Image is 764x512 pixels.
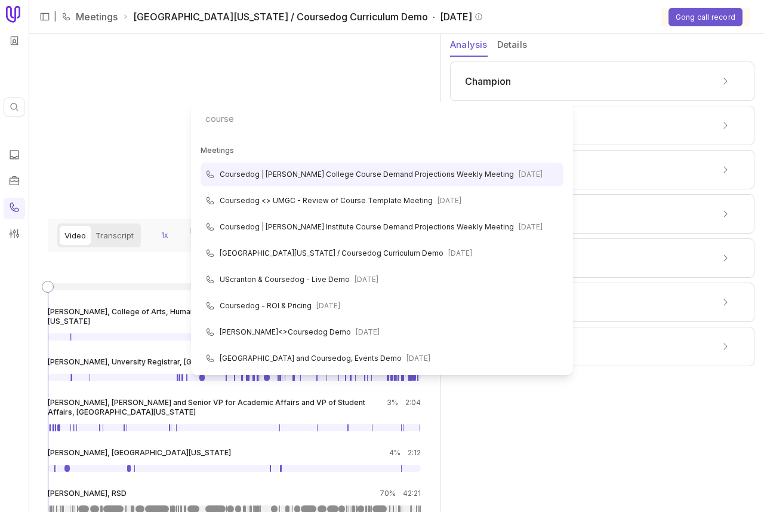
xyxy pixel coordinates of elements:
div: Meetings [201,143,563,158]
span: Coursedog | [PERSON_NAME] College Course Demand Projections Weekly Meeting [220,167,514,182]
span: [DATE] [406,351,430,366]
span: Coursedog <> UMGC - Review of Course Template Meeting [220,194,433,208]
div: Suggestions [196,136,568,370]
span: [GEOGRAPHIC_DATA][US_STATE] / Coursedog Curriculum Demo [220,246,443,260]
span: UScranton & Coursedog - Live Demo [220,272,350,287]
span: [DATE] [356,325,380,339]
span: [DATE] [316,299,340,313]
span: [DATE] [519,167,543,182]
span: [DATE] [448,246,472,260]
span: [DATE] [519,220,543,234]
input: Search for pages and commands... [196,107,568,131]
span: Coursedog | [PERSON_NAME] Institute Course Demand Projections Weekly Meeting [220,220,514,234]
span: [DATE] [355,272,378,287]
span: Coursedog - ROI & Pricing [220,299,312,313]
span: [GEOGRAPHIC_DATA] and Coursedog, Events Demo [220,351,402,366]
span: [PERSON_NAME]<>Coursedog Demo [220,325,351,339]
span: [DATE] [438,194,461,208]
